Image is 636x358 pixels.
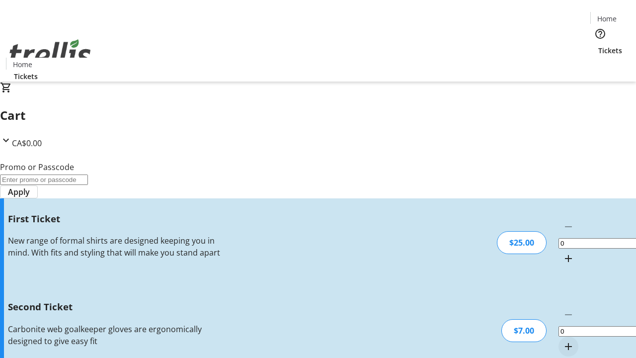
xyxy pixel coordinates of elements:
span: Tickets [14,71,38,82]
button: Increment by one [558,337,578,357]
a: Tickets [6,71,46,82]
a: Tickets [590,45,630,56]
h3: First Ticket [8,212,225,226]
img: Orient E2E Organization Yz5iQONa3s's Logo [6,28,94,78]
a: Home [6,59,38,70]
a: Home [591,13,623,24]
span: Home [597,13,617,24]
span: CA$0.00 [12,138,42,149]
div: New range of formal shirts are designed keeping you in mind. With fits and styling that will make... [8,235,225,259]
h3: Second Ticket [8,300,225,314]
div: $25.00 [497,231,547,254]
button: Cart [590,56,610,76]
button: Help [590,24,610,44]
span: Tickets [598,45,622,56]
div: $7.00 [501,319,547,342]
span: Apply [8,186,30,198]
div: Carbonite web goalkeeper gloves are ergonomically designed to give easy fit [8,323,225,347]
span: Home [13,59,32,70]
button: Increment by one [558,249,578,268]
